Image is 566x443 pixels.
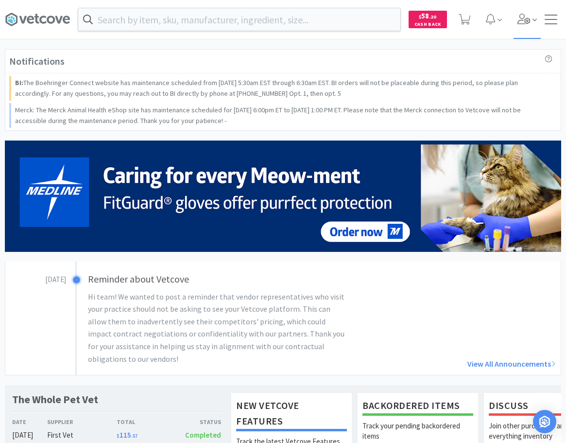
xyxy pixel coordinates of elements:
input: Search by item, sku, manufacturer, ingredient, size... [78,8,400,31]
span: 115 [117,430,137,440]
div: [DATE] [12,429,47,441]
span: Cash Back [414,22,441,28]
span: . 20 [429,14,436,20]
span: 58 [419,11,436,20]
div: Total [117,417,169,426]
div: Date [12,417,47,426]
img: 5b85490d2c9a43ef9873369d65f5cc4c_481.png [5,141,561,252]
a: [DATE]First Vet$115.57Completed [12,429,221,441]
h3: Notifications [9,53,65,69]
p: The Boehringer Connect website has maintenance scheduled from [DATE] 5:30am EST through 6:30am ES... [15,77,553,99]
div: Open Intercom Messenger [533,410,556,433]
span: $ [419,14,421,20]
h1: Backordered Items [362,398,473,416]
a: View All Announcements [380,358,556,371]
span: . 57 [131,433,137,439]
h1: The Whole Pet Vet [12,392,98,407]
p: Hi team! We wanted to post a reminder that vendor representatives who visit your practice should ... [88,291,347,366]
h3: Reminder about Vetcove [88,271,376,287]
p: Merck: The Merck Animal Health eShop site has maintenance scheduled for [DATE] 6:00pm ET to [DATE... [15,105,553,126]
span: Completed [185,430,221,440]
div: First Vet [47,429,117,441]
strong: BI: [15,78,23,87]
h3: [DATE] [5,271,66,285]
a: $58.20Cash Back [409,6,447,33]
div: Supplier [47,417,117,426]
h1: New Vetcove Features [236,398,347,431]
span: $ [117,433,120,439]
div: Status [169,417,221,426]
